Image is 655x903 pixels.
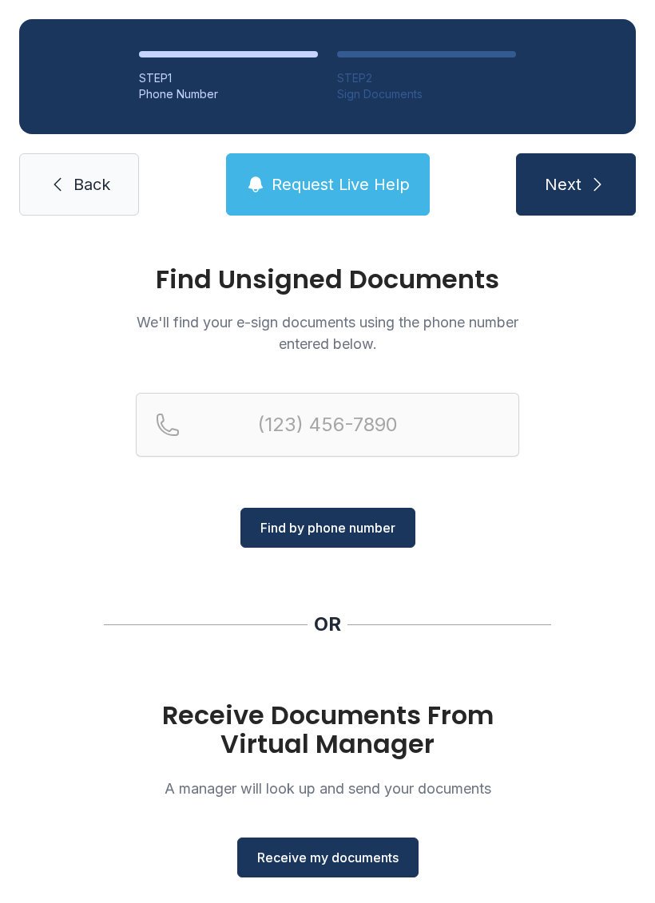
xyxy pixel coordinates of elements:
[257,848,399,867] span: Receive my documents
[260,518,395,537] span: Find by phone number
[314,612,341,637] div: OR
[136,778,519,799] p: A manager will look up and send your documents
[136,311,519,354] p: We'll find your e-sign documents using the phone number entered below.
[337,70,516,86] div: STEP 2
[545,173,582,196] span: Next
[73,173,110,196] span: Back
[139,70,318,86] div: STEP 1
[136,393,519,457] input: Reservation phone number
[136,267,519,292] h1: Find Unsigned Documents
[272,173,410,196] span: Request Live Help
[136,701,519,758] h1: Receive Documents From Virtual Manager
[139,86,318,102] div: Phone Number
[337,86,516,102] div: Sign Documents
